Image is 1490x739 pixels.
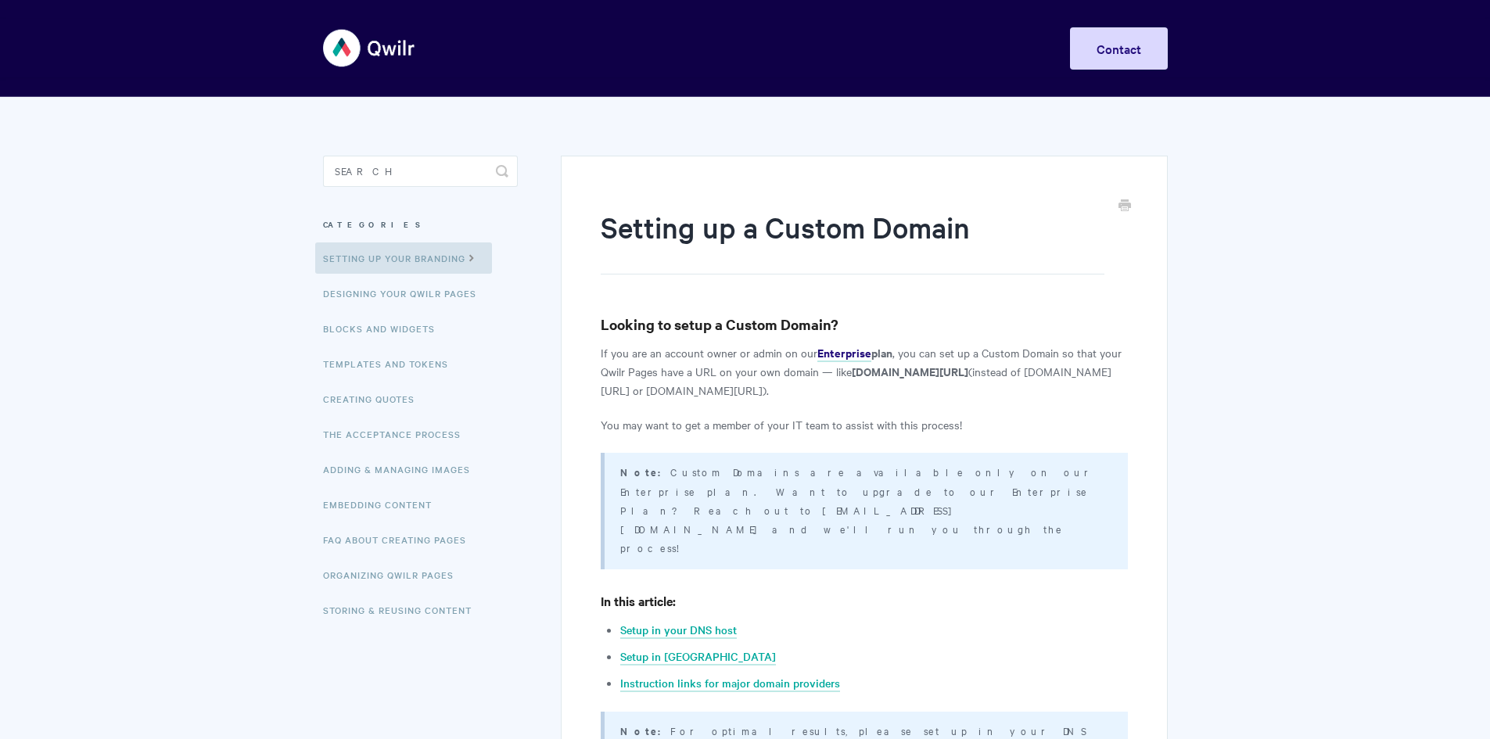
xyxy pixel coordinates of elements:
a: Setting up your Branding [315,242,492,274]
strong: plan [871,344,892,361]
a: Contact [1070,27,1168,70]
strong: Note: [620,723,670,738]
h3: Looking to setup a Custom Domain? [601,314,1127,335]
a: Enterprise [817,345,871,362]
a: The Acceptance Process [323,418,472,450]
input: Search [323,156,518,187]
a: FAQ About Creating Pages [323,524,478,555]
p: Custom Domains are available only on our Enterprise plan. Want to upgrade to our Enterprise Plan?... [620,462,1108,557]
p: If you are an account owner or admin on our , you can set up a Custom Domain so that your Qwilr P... [601,343,1127,400]
a: Print this Article [1118,198,1131,215]
img: Qwilr Help Center [323,19,416,77]
a: Templates and Tokens [323,348,460,379]
h3: Categories [323,210,518,239]
strong: Note: [620,465,670,479]
a: Storing & Reusing Content [323,594,483,626]
a: Adding & Managing Images [323,454,482,485]
a: Designing Your Qwilr Pages [323,278,488,309]
strong: In this article: [601,592,676,609]
strong: Enterprise [817,344,871,361]
a: Organizing Qwilr Pages [323,559,465,590]
a: Creating Quotes [323,383,426,414]
p: You may want to get a member of your IT team to assist with this process! [601,415,1127,434]
a: Instruction links for major domain providers [620,675,840,692]
h1: Setting up a Custom Domain [601,207,1104,274]
a: Embedding Content [323,489,443,520]
strong: [DOMAIN_NAME][URL] [852,363,968,379]
a: Blocks and Widgets [323,313,447,344]
a: Setup in your DNS host [620,622,737,639]
a: Setup in [GEOGRAPHIC_DATA] [620,648,776,665]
